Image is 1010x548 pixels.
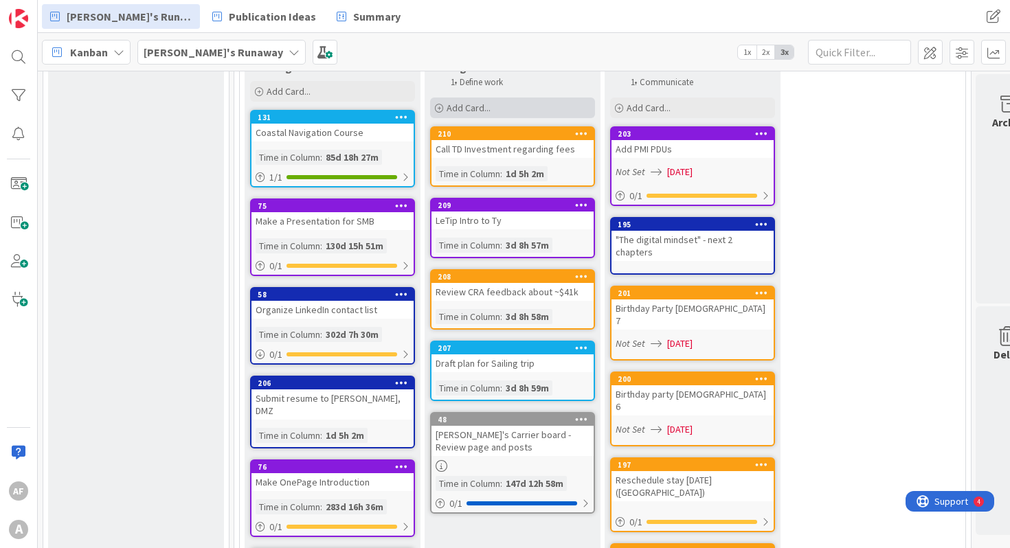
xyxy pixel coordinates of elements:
div: 210Call TD Investment regarding fees [431,128,594,158]
div: 206Submit resume to [PERSON_NAME], DMZ [251,377,414,420]
div: 195 [611,218,774,231]
div: 203 [618,129,774,139]
div: 3d 8h 58m [502,309,552,324]
span: Add Card... [447,102,491,114]
span: Summary [353,8,401,25]
span: 0 / 1 [629,515,642,529]
div: 206 [258,378,414,388]
div: AF [9,481,28,501]
i: Not Set [616,165,645,178]
div: 147d 12h 58m [502,476,567,491]
div: 1d 5h 2m [502,166,548,181]
div: 58 [251,288,414,301]
div: 201 [618,288,774,298]
a: 206Submit resume to [PERSON_NAME], DMZTime in Column:1d 5h 2m [250,376,415,448]
div: 0/1 [431,495,594,512]
div: Organize LinkedIn contact list [251,301,414,319]
span: 0 / 1 [629,189,642,203]
div: 210 [438,129,594,139]
div: Time in Column [436,380,500,396]
div: 200 [618,374,774,384]
a: 75Make a Presentation for SMBTime in Column:130d 15h 51m0/1 [250,198,415,276]
div: 208 [431,271,594,283]
span: [DATE] [667,336,693,351]
div: 75 [258,201,414,211]
span: [PERSON_NAME]'s Runaway [67,8,192,25]
div: A [9,520,28,539]
a: 201Birthday Party [DEMOGRAPHIC_DATA] 7Not Set[DATE] [610,286,775,361]
div: Draft plan for Sailing trip [431,354,594,372]
span: : [500,238,502,253]
a: Publication Ideas [204,4,324,29]
div: 200 [611,373,774,385]
div: 209LeTip Intro to Ty [431,199,594,229]
a: 76Make OnePage IntroductionTime in Column:283d 16h 36m0/1 [250,459,415,537]
div: "The digital mindset" - next 2 chapters [611,231,774,261]
span: : [320,150,322,165]
div: 195 [618,220,774,229]
li: Communicate [627,77,773,88]
a: 209LeTip Intro to TyTime in Column:3d 8h 57m [430,198,595,258]
a: 203Add PMI PDUsNot Set[DATE]0/1 [610,126,775,206]
a: 195"The digital mindset" - next 2 chapters [610,217,775,275]
div: 0/1 [611,187,774,205]
span: 3x [775,45,794,59]
div: Make OnePage Introduction [251,473,414,491]
a: 207Draft plan for Sailing tripTime in Column:3d 8h 59m [430,341,595,401]
span: : [500,309,502,324]
span: : [320,238,322,253]
div: Make a Presentation for SMB [251,212,414,230]
span: 0 / 1 [449,496,462,511]
div: 4 [71,5,75,16]
div: 48[PERSON_NAME]'s Carrier board - Review page and posts [431,413,594,456]
div: 200Birthday party [DEMOGRAPHIC_DATA] 6 [611,373,774,415]
div: 0/1 [611,514,774,531]
input: Quick Filter... [808,40,911,65]
span: 2x [756,45,775,59]
div: Time in Column [256,150,320,165]
span: : [320,428,322,443]
div: 76 [251,461,414,473]
div: 75 [251,200,414,212]
div: 208 [438,272,594,282]
a: 197Reschedule stay [DATE] ([GEOGRAPHIC_DATA])0/1 [610,457,775,532]
div: 208Review CRA feedback about ~$41k [431,271,594,301]
span: : [320,327,322,342]
div: 3d 8h 57m [502,238,552,253]
div: Submit resume to [PERSON_NAME], DMZ [251,389,414,420]
span: [DATE] [667,165,693,179]
div: 197Reschedule stay [DATE] ([GEOGRAPHIC_DATA]) [611,459,774,501]
div: [PERSON_NAME]'s Carrier board - Review page and posts [431,426,594,456]
div: 207 [431,342,594,354]
a: 58Organize LinkedIn contact listTime in Column:302d 7h 30m0/1 [250,287,415,365]
div: 209 [438,201,594,210]
div: Time in Column [256,428,320,443]
img: Visit kanbanzone.com [9,9,28,28]
span: 1 / 1 [269,170,282,185]
a: 131Coastal Navigation CourseTime in Column:85d 18h 27m1/1 [250,110,415,187]
div: Birthday Party [DEMOGRAPHIC_DATA] 7 [611,299,774,330]
div: 0/1 [251,346,414,363]
div: Review CRA feedback about ~$41k [431,283,594,301]
div: 58 [258,290,414,299]
div: Birthday party [DEMOGRAPHIC_DATA] 6 [611,385,774,415]
span: : [500,166,502,181]
div: Time in Column [436,476,500,491]
div: Time in Column [436,238,500,253]
div: 131 [258,113,414,122]
div: 48 [438,415,594,424]
div: 201Birthday Party [DEMOGRAPHIC_DATA] 7 [611,287,774,330]
div: 1d 5h 2m [322,428,368,443]
span: Publication Ideas [229,8,316,25]
span: 0 / 1 [269,259,282,273]
i: Not Set [616,337,645,350]
span: 0 / 1 [269,520,282,534]
div: 207 [438,343,594,353]
span: Kanban [70,44,108,60]
div: 197 [618,460,774,470]
div: 130d 15h 51m [322,238,387,253]
span: 1x [738,45,756,59]
span: Support [29,2,63,19]
li: Define work [447,77,593,88]
div: 76Make OnePage Introduction [251,461,414,491]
